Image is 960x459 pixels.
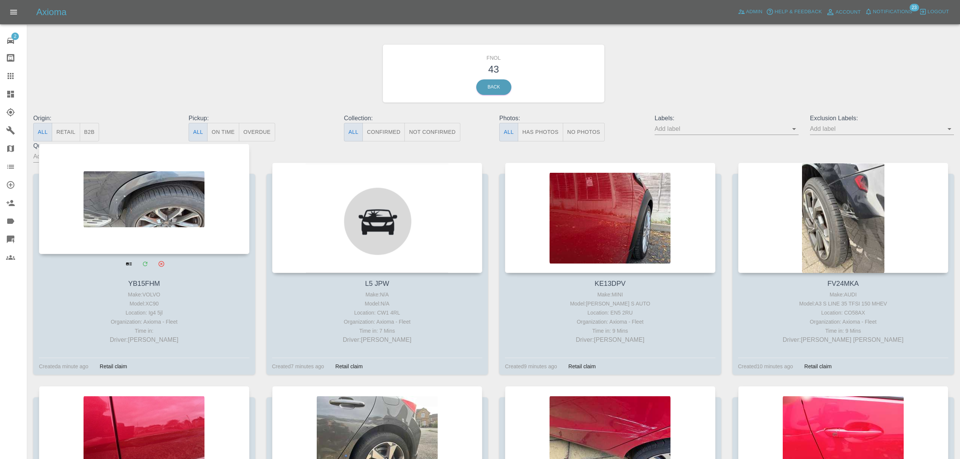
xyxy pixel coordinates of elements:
[944,124,955,134] button: Open
[507,326,714,335] div: Time in: 9 Mins
[810,123,943,135] input: Add label
[41,290,248,299] div: Make: VOLVO
[507,335,714,344] p: Driver: [PERSON_NAME]
[274,317,481,326] div: Organization: Axioma - Fleet
[94,362,133,371] div: Retail claim
[274,299,481,308] div: Model: N/A
[789,124,799,134] button: Open
[740,290,947,299] div: Make: AUDI
[137,256,153,271] a: Modify
[52,123,80,141] button: Retail
[518,123,563,141] button: Has Photos
[873,8,912,16] span: Notifications
[272,362,324,371] div: Created 7 minutes ago
[863,6,914,18] button: Notifications
[507,299,714,308] div: Model: [PERSON_NAME] S AUTO
[33,150,166,162] input: Add quoter
[344,114,488,123] p: Collection:
[128,280,160,287] a: YB15FHM
[740,308,947,317] div: Location: CO58AX
[736,6,765,18] a: Admin
[827,280,859,287] a: FV24MKA
[39,362,88,371] div: Created a minute ago
[595,280,626,287] a: KE13DPV
[330,362,368,371] div: Retail claim
[740,335,947,344] p: Driver: [PERSON_NAME] [PERSON_NAME]
[41,326,248,335] div: Time in:
[499,114,643,123] p: Photos:
[362,123,405,141] button: Confirmed
[274,335,481,344] p: Driver: [PERSON_NAME]
[799,362,837,371] div: Retail claim
[655,123,787,135] input: Add label
[5,3,23,21] button: Open drawer
[207,123,239,141] button: On Time
[810,114,954,123] p: Exclusion Labels:
[389,62,599,76] h3: 43
[33,141,177,150] p: Quoters:
[507,290,714,299] div: Make: MINI
[738,362,793,371] div: Created 10 minutes ago
[563,362,601,371] div: Retail claim
[41,317,248,326] div: Organization: Axioma - Fleet
[740,299,947,308] div: Model: A3 S LINE 35 TFSI 150 MHEV
[740,317,947,326] div: Organization: Axioma - Fleet
[274,290,481,299] div: Make: N/A
[909,4,919,11] span: 23
[365,280,389,287] a: L5 JPW
[505,362,557,371] div: Created 9 minutes ago
[33,114,177,123] p: Origin:
[824,6,863,18] a: Account
[41,335,248,344] p: Driver: [PERSON_NAME]
[563,123,605,141] button: No Photos
[121,256,136,271] a: View
[764,6,824,18] button: Help & Feedback
[239,123,275,141] button: Overdue
[189,123,207,141] button: All
[404,123,460,141] button: Not Confirmed
[917,6,951,18] button: Logout
[774,8,822,16] span: Help & Feedback
[153,256,169,271] button: Archive
[927,8,949,16] span: Logout
[389,50,599,62] h6: FNOL
[655,114,799,123] p: Labels:
[746,8,763,16] span: Admin
[41,299,248,308] div: Model: XC90
[41,308,248,317] div: Location: Ig4 5jl
[507,308,714,317] div: Location: EN5 2RU
[274,326,481,335] div: Time in: 7 Mins
[36,6,67,18] h5: Axioma
[80,123,99,141] button: B2B
[11,33,19,40] span: 2
[344,123,363,141] button: All
[836,8,861,17] span: Account
[499,123,518,141] button: All
[33,123,52,141] button: All
[274,308,481,317] div: Location: CW1 4RL
[507,317,714,326] div: Organization: Axioma - Fleet
[740,326,947,335] div: Time in: 9 Mins
[189,114,333,123] p: Pickup:
[476,79,511,95] a: Back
